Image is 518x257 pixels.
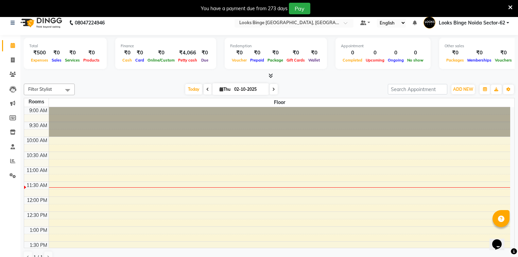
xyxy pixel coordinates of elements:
div: 9:00 AM [28,107,49,114]
div: Rooms [24,98,49,105]
div: 11:30 AM [25,182,49,189]
span: Vouchers [493,58,514,63]
input: Search Appointment [388,84,447,95]
div: ₹0 [285,49,307,57]
div: ₹4,066 [176,49,199,57]
span: Voucher [230,58,248,63]
div: ₹0 [445,49,466,57]
div: 9:30 AM [28,122,49,129]
div: ₹0 [307,49,322,57]
span: Petty cash [176,58,199,63]
span: Filter Stylist [28,86,52,92]
div: ₹0 [146,49,176,57]
div: 11:00 AM [25,167,49,174]
div: ₹0 [50,49,63,57]
span: Cash [121,58,134,63]
span: Online/Custom [146,58,176,63]
div: 1:00 PM [28,227,49,234]
span: Expenses [29,58,50,63]
div: ₹0 [63,49,82,57]
span: Gift Cards [285,58,307,63]
span: Looks Binge Noida Sector-62 [439,19,505,27]
span: Prepaid [248,58,266,63]
div: 0 [341,49,364,57]
span: ADD NEW [453,87,473,92]
span: Products [82,58,101,63]
button: ADD NEW [451,85,475,94]
input: 2025-10-02 [232,84,266,95]
img: logo [17,13,64,32]
span: Package [266,58,285,63]
span: Floor [49,98,511,107]
span: Memberships [466,58,493,63]
span: Card [134,58,146,63]
div: 10:00 AM [25,137,49,144]
span: Today [185,84,202,95]
div: ₹0 [248,49,266,57]
div: ₹0 [82,49,101,57]
span: Packages [445,58,466,63]
div: You have a payment due from 273 days [201,5,288,12]
div: ₹500 [29,49,50,57]
span: No show [405,58,425,63]
span: Sales [50,58,63,63]
div: 0 [405,49,425,57]
div: Redemption [230,43,322,49]
div: ₹0 [199,49,211,57]
div: ₹0 [466,49,493,57]
img: Looks Binge Noida Sector-62 [424,17,435,29]
span: Completed [341,58,364,63]
span: Thu [218,87,232,92]
iframe: chat widget [489,230,511,250]
span: Ongoing [386,58,405,63]
div: Appointment [341,43,425,49]
div: 1:30 PM [28,242,49,249]
span: Services [63,58,82,63]
div: 12:00 PM [25,197,49,204]
span: Upcoming [364,58,386,63]
button: Pay [289,3,310,14]
div: ₹0 [230,49,248,57]
div: ₹0 [266,49,285,57]
div: 0 [386,49,405,57]
div: Total [29,43,101,49]
div: ₹0 [121,49,134,57]
span: Wallet [307,58,322,63]
div: ₹0 [134,49,146,57]
div: 12:30 PM [25,212,49,219]
span: Due [200,58,210,63]
b: 08047224946 [75,13,105,32]
div: Finance [121,43,211,49]
div: 0 [364,49,386,57]
div: ₹0 [493,49,514,57]
div: 10:30 AM [25,152,49,159]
